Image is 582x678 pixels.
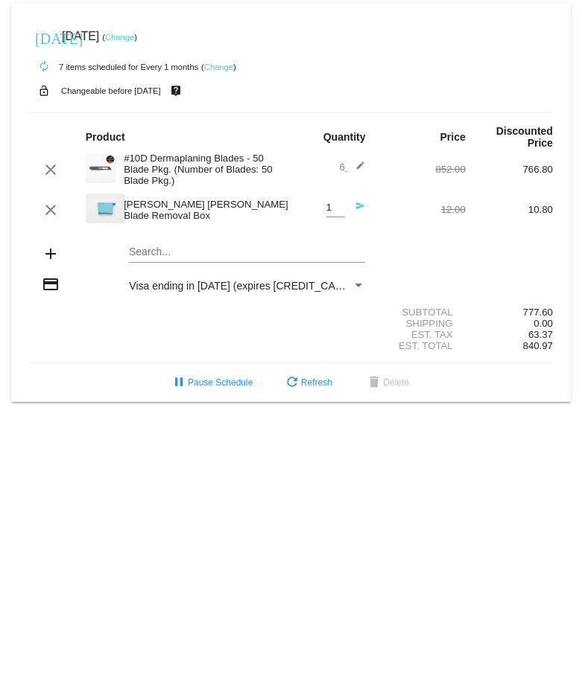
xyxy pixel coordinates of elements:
[129,246,365,258] input: Search...
[365,374,383,392] mat-icon: delete
[105,33,134,42] a: Change
[167,81,185,100] mat-icon: live_help
[283,377,332,388] span: Refresh
[35,81,53,100] mat-icon: lock_open
[170,374,188,392] mat-icon: pause
[347,201,365,219] mat-icon: send
[116,153,291,186] div: #10D Dermaplaning Blades - 50 Blade Pkg. (Number of Blades: 50 Blade Pkg.)
[170,377,253,388] span: Pause Schedule
[528,329,553,340] span: 63.37
[86,194,125,223] img: RenoPhotographer_%C2%A9MarcelloRostagni2018_HeadshotPhotographyReno_IMG_0576-scaled.jpg
[158,369,265,396] button: Pause Schedule
[201,63,236,71] small: ( )
[42,245,60,263] mat-icon: add
[379,340,466,351] div: Est. Total
[466,204,553,215] div: 10.80
[379,318,466,329] div: Shipping
[29,63,198,71] small: 7 items scheduled for Every 1 months
[365,377,409,388] span: Delete
[466,307,553,318] div: 777.60
[86,153,116,183] img: Cart-Images-32.png
[466,164,553,175] div: 766.80
[323,131,366,143] strong: Quantity
[496,125,553,149] strong: Discounted Price
[379,164,466,175] div: 852.00
[271,369,344,396] button: Refresh
[102,33,137,42] small: ( )
[523,340,553,351] span: 840.97
[116,199,291,221] div: [PERSON_NAME] [PERSON_NAME] Blade Removal Box
[42,201,60,219] mat-icon: clear
[326,202,345,214] input: Quantity
[339,161,365,173] span: 6
[35,58,53,76] mat-icon: autorenew
[86,131,125,143] strong: Product
[42,161,60,179] mat-icon: clear
[379,329,466,340] div: Est. Tax
[534,318,553,329] span: 0.00
[379,307,466,318] div: Subtotal
[347,161,365,179] mat-icon: edit
[61,86,161,95] small: Changeable before [DATE]
[353,369,421,396] button: Delete
[129,280,388,292] span: Visa ending in [DATE] (expires [CREDIT_CARD_DATA])
[129,280,365,292] mat-select: Payment Method
[379,204,466,215] div: 12.00
[204,63,233,71] a: Change
[283,374,301,392] mat-icon: refresh
[35,28,53,46] mat-icon: [DATE]
[440,131,466,143] strong: Price
[42,275,60,293] mat-icon: credit_card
